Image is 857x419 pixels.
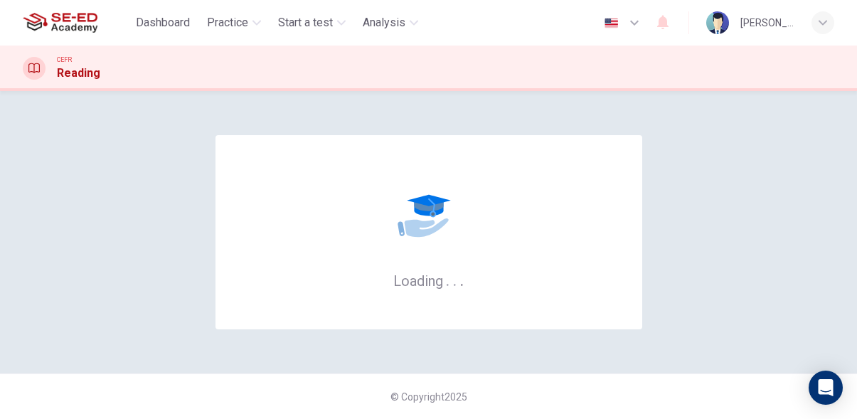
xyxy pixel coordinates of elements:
[272,10,351,36] button: Start a test
[390,391,467,403] span: © Copyright 2025
[23,9,97,37] img: SE-ED Academy logo
[130,10,196,36] button: Dashboard
[706,11,729,34] img: Profile picture
[445,267,450,291] h6: .
[363,14,405,31] span: Analysis
[452,267,457,291] h6: .
[357,10,424,36] button: Analysis
[393,271,464,290] h6: Loading
[57,65,100,82] h1: Reading
[57,55,72,65] span: CEFR
[740,14,794,31] div: [PERSON_NAME]
[23,9,130,37] a: SE-ED Academy logo
[602,18,620,28] img: en
[459,267,464,291] h6: .
[207,14,248,31] span: Practice
[201,10,267,36] button: Practice
[136,14,190,31] span: Dashboard
[278,14,333,31] span: Start a test
[809,371,843,405] div: Open Intercom Messenger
